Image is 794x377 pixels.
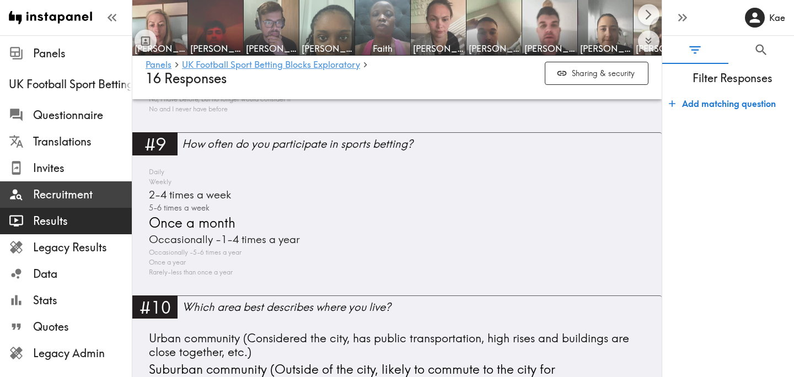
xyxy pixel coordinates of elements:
span: [PERSON_NAME] [302,42,352,55]
span: Results [33,213,132,229]
span: [PERSON_NAME] [135,42,185,55]
span: Faith [357,42,408,55]
a: #10Which area best describes where you live? [132,295,662,326]
span: 2-4 times a week [146,187,231,202]
button: Add matching question [664,93,780,115]
button: Sharing & security [545,62,648,85]
span: Urban community (Considered the city, has public transportation, high rises and buildings are clo... [146,330,645,360]
div: #10 [132,295,178,319]
span: UK Football Sport Betting Blocks Exploratory [9,77,132,92]
span: Stats [33,293,132,308]
span: Data [33,266,132,282]
div: Which area best describes where you live? [182,299,662,315]
span: Quotes [33,319,132,335]
a: UK Football Sport Betting Blocks Exploratory [182,60,360,71]
span: Occasionally -1-4 times a year [146,232,300,247]
span: Yashvardhan [190,42,241,55]
span: Panels [33,46,132,61]
span: Once a year [146,257,186,267]
span: [PERSON_NAME] [469,42,519,55]
span: Search [754,42,769,57]
span: [PERSON_NAME] [580,42,631,55]
span: No and I never have before [146,104,228,114]
span: Questionnaire [33,107,132,123]
span: [PERSON_NAME] [636,42,686,55]
div: #9 [132,132,178,155]
span: Recruitment [33,187,132,202]
span: Translations [33,134,132,149]
span: [PERSON_NAME] [246,42,297,55]
h6: Kae [769,12,785,24]
span: Legacy Results [33,240,132,255]
span: Legacy Admin [33,346,132,361]
button: Filter Responses [662,36,728,64]
span: Once a month [146,214,235,232]
span: Weekly [146,177,171,187]
button: Scroll right [638,4,659,25]
span: 16 Responses [146,71,227,87]
span: Rarely-less than once a year [146,267,233,277]
span: 5-6 times a week [146,202,210,214]
span: Daily [146,167,164,177]
button: Expand to show all items [638,30,659,52]
div: How often do you participate in sports betting? [182,136,662,152]
button: Toggle between responses and questions [135,30,157,52]
span: Occasionally -5-6 times a year [146,247,242,257]
span: Invites [33,160,132,176]
a: Panels [146,60,171,71]
span: Filter Responses [671,71,794,86]
span: [PERSON_NAME] [413,42,464,55]
a: #9How often do you participate in sports betting? [132,132,662,163]
span: [PERSON_NAME] [524,42,575,55]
